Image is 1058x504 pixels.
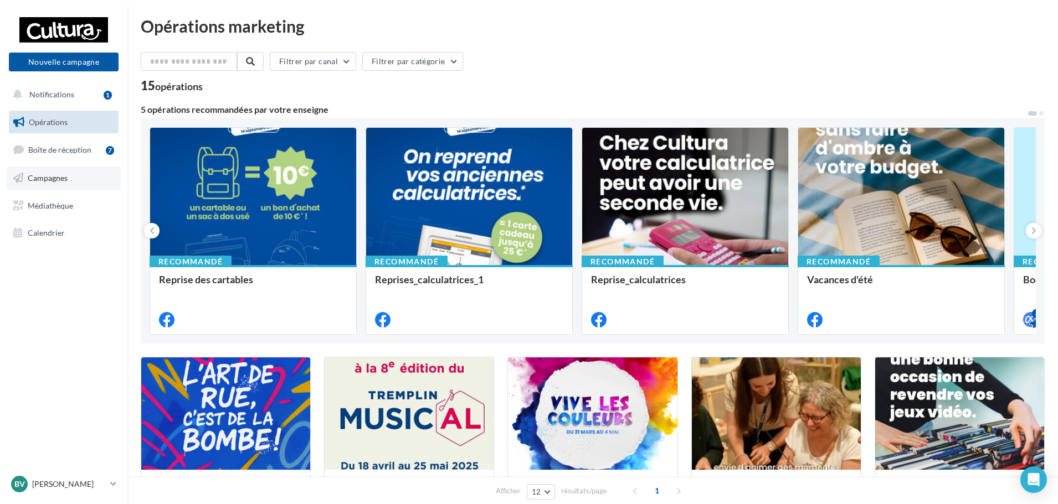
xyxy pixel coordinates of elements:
[798,256,880,268] div: Recommandé
[496,486,521,496] span: Afficher
[7,83,116,106] button: Notifications 1
[28,228,65,237] span: Calendrier
[7,194,121,217] a: Médiathèque
[106,146,114,155] div: 7
[29,117,68,127] span: Opérations
[155,81,203,91] div: opérations
[1020,466,1047,493] div: Open Intercom Messenger
[648,482,666,500] span: 1
[7,221,121,245] a: Calendrier
[375,274,563,296] div: Reprises_calculatrices_1
[527,484,555,500] button: 12
[532,487,541,496] span: 12
[366,256,448,268] div: Recommandé
[28,173,68,183] span: Campagnes
[7,111,121,134] a: Opérations
[9,53,119,71] button: Nouvelle campagne
[28,200,73,210] span: Médiathèque
[141,105,1027,114] div: 5 opérations recommandées par votre enseigne
[270,52,356,71] button: Filtrer par canal
[591,274,779,296] div: Reprise_calculatrices
[7,167,121,190] a: Campagnes
[807,274,995,296] div: Vacances d'été
[29,90,74,99] span: Notifications
[582,256,664,268] div: Recommandé
[7,138,121,162] a: Boîte de réception7
[104,91,112,100] div: 1
[150,256,232,268] div: Recommandé
[362,52,463,71] button: Filtrer par catégorie
[1032,309,1042,319] div: 4
[9,474,119,495] a: BV [PERSON_NAME]
[32,479,106,490] p: [PERSON_NAME]
[141,80,203,92] div: 15
[159,274,347,296] div: Reprise des cartables
[141,18,1045,34] div: Opérations marketing
[28,145,91,154] span: Boîte de réception
[561,486,607,496] span: résultats/page
[14,479,25,490] span: BV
